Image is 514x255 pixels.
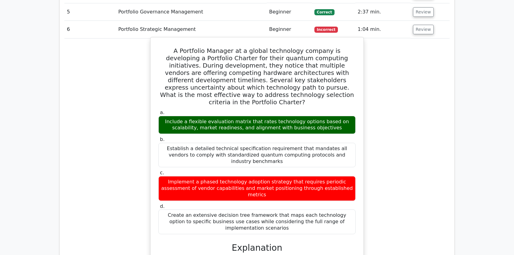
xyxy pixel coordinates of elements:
button: Review [413,7,434,17]
span: b. [160,136,165,142]
span: a. [160,109,165,115]
td: Beginner [267,3,312,21]
td: 2:37 min. [355,3,411,21]
div: Implement a phased technology adoption strategy that requires periodic assessment of vendor capab... [158,176,356,201]
td: Portfolio Governance Management [116,3,267,21]
span: d. [160,203,165,209]
button: Review [413,25,434,34]
h5: A Portfolio Manager at a global technology company is developing a Portfolio Charter for their qu... [158,47,356,106]
span: Correct [314,9,334,15]
div: Create an extensive decision tree framework that maps each technology option to specific business... [158,209,356,234]
td: 1:04 min. [355,21,411,38]
span: Incorrect [314,27,338,33]
div: Include a flexible evaluation matrix that rates technology options based on scalability, market r... [158,116,356,134]
td: Portfolio Strategic Management [116,21,267,38]
h3: Explanation [162,243,352,253]
span: c. [160,170,164,176]
div: Establish a detailed technical specification requirement that mandates all vendors to comply with... [158,143,356,167]
td: 6 [64,21,116,38]
td: Beginner [267,21,312,38]
td: 5 [64,3,116,21]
